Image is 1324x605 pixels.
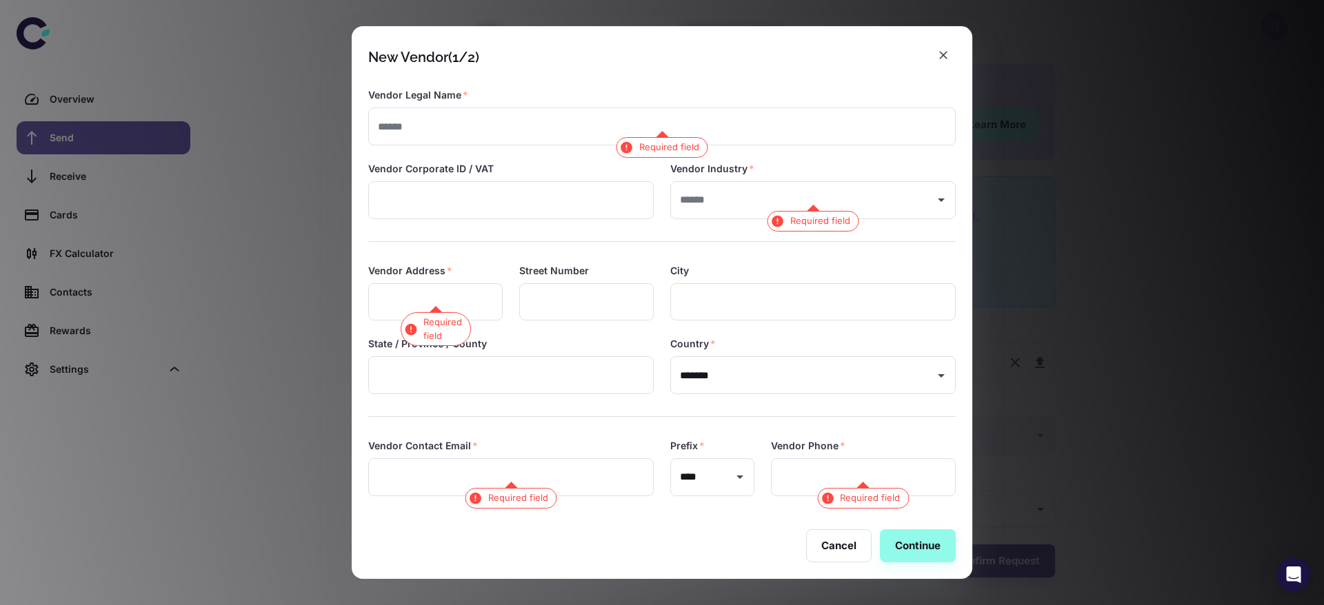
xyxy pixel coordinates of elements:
[519,264,589,278] label: Street Number
[817,488,909,509] p: Required field
[368,162,494,176] label: Vendor Corporate ID / VAT
[616,137,708,158] p: Required field
[368,264,452,278] label: Vendor Address
[401,312,471,346] p: Required field
[670,337,716,351] label: Country
[730,467,750,486] button: Open
[670,162,754,176] label: Vendor Industry
[465,488,557,509] p: Required field
[670,264,689,278] label: City
[670,439,705,453] label: Prefix
[368,49,479,65] div: New Vendor (1/2)
[368,88,468,102] label: Vendor Legal Name
[1277,558,1310,591] div: Open Intercom Messenger
[932,366,951,385] button: Open
[368,337,487,351] label: State / Province / County
[806,529,872,562] button: Cancel
[771,439,845,453] label: Vendor Phone
[368,439,478,453] label: Vendor Contact Email
[932,190,951,209] button: Open
[880,529,956,562] button: Continue
[768,211,859,232] p: Required field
